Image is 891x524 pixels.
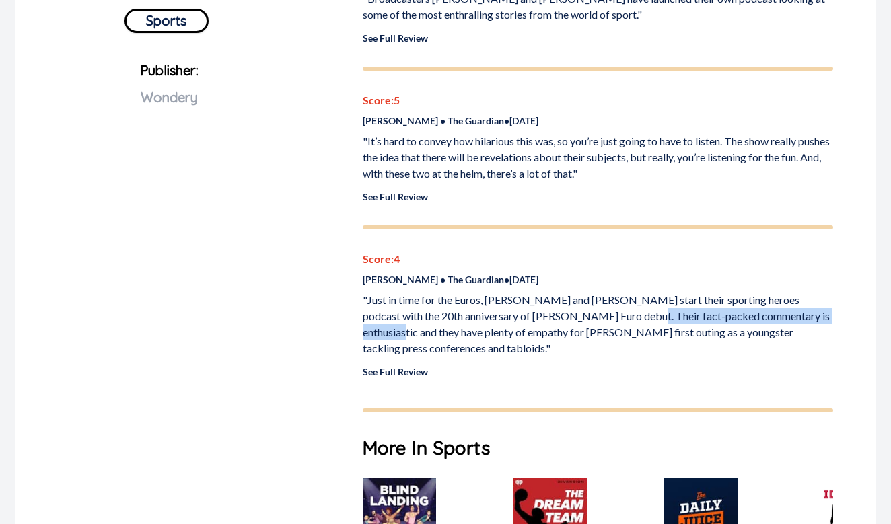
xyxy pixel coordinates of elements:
p: "It’s hard to convey how hilarious this was, so you’re just going to have to listen. The show rea... [363,133,833,182]
a: See Full Review [363,32,428,44]
p: [PERSON_NAME] • The Guardian • [DATE] [363,272,833,287]
p: Score: 5 [363,92,833,108]
p: [PERSON_NAME] • The Guardian • [DATE] [363,114,833,128]
h1: More In Sports [363,434,833,462]
span: Wondery [141,89,198,106]
p: Score: 4 [363,251,833,267]
a: Sports [124,3,209,33]
a: See Full Review [363,191,428,202]
p: Publisher: [26,57,313,154]
p: "Just in time for the Euros, [PERSON_NAME] and [PERSON_NAME] start their sporting heroes podcast ... [363,292,833,357]
a: See Full Review [363,366,428,377]
button: Sports [124,9,209,33]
